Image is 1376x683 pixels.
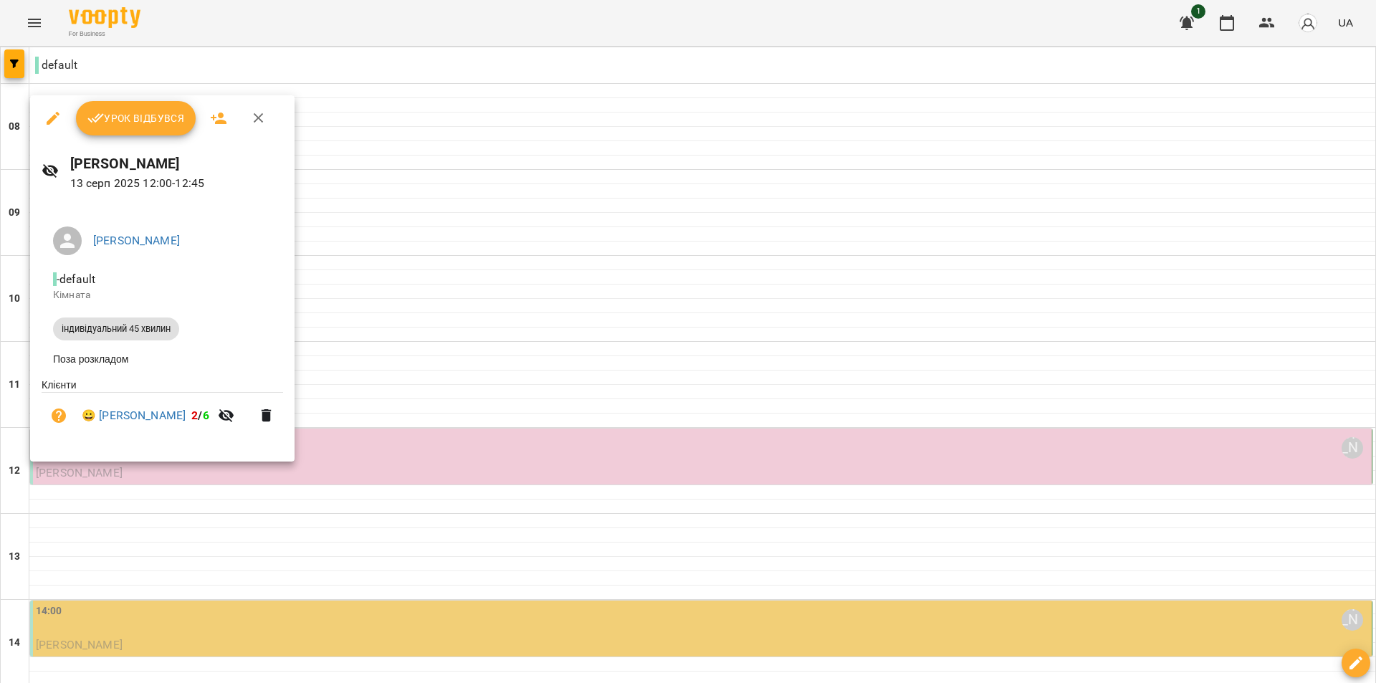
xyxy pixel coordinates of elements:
span: 6 [203,409,209,422]
a: [PERSON_NAME] [93,234,180,247]
p: Кімната [53,288,272,302]
span: Урок відбувся [87,110,185,127]
span: - default [53,272,98,286]
ul: Клієнти [42,378,283,444]
button: Урок відбувся [76,101,196,135]
button: Візит ще не сплачено. Додати оплату? [42,398,76,433]
span: 2 [191,409,198,422]
li: Поза розкладом [42,346,283,372]
b: / [191,409,209,422]
span: індивідуальний 45 хвилин [53,323,179,335]
a: 😀 [PERSON_NAME] [82,407,186,424]
p: 13 серп 2025 12:00 - 12:45 [70,175,284,192]
h6: [PERSON_NAME] [70,153,284,175]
